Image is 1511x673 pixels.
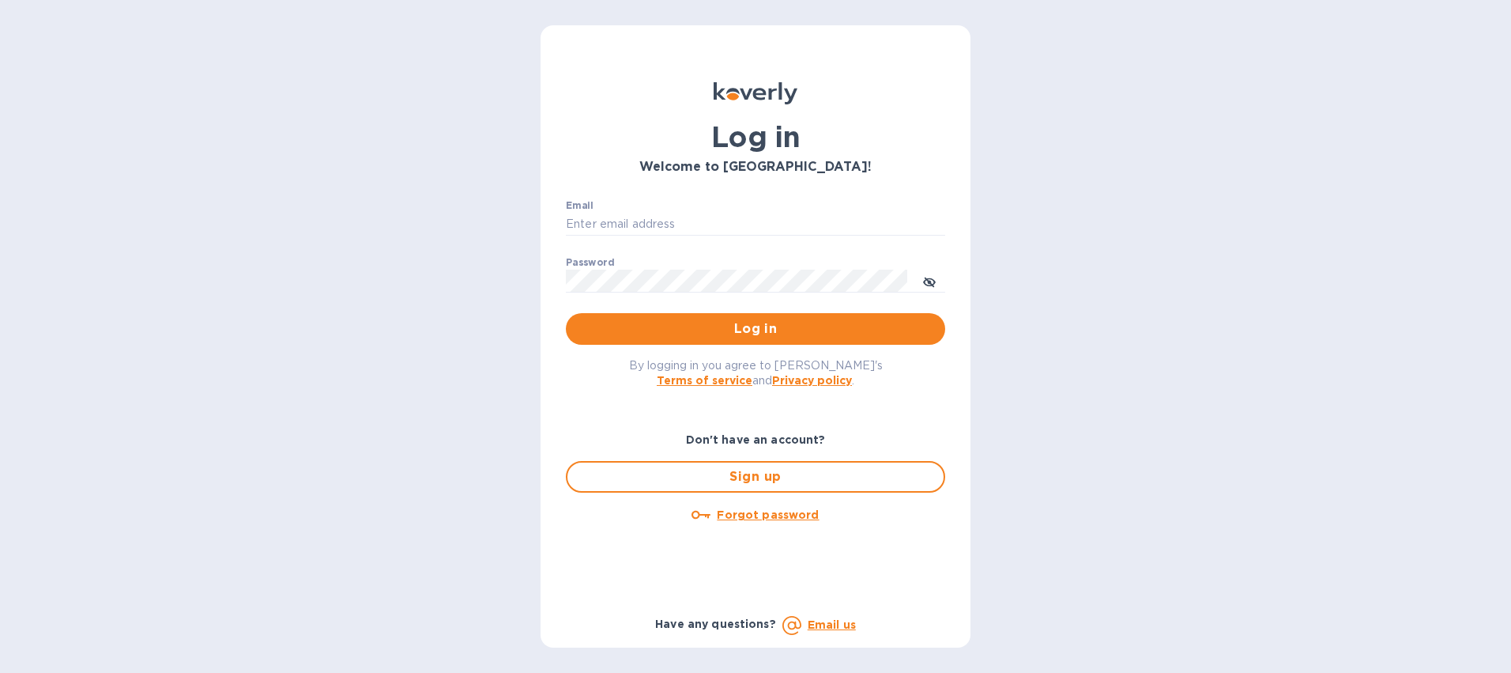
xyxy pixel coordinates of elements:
[566,201,593,210] label: Email
[629,359,883,387] span: By logging in you agree to [PERSON_NAME]'s and .
[717,509,819,521] u: Forgot password
[566,461,945,493] button: Sign up
[566,120,945,153] h1: Log in
[657,374,752,387] a: Terms of service
[714,82,797,104] img: Koverly
[566,160,945,175] h3: Welcome to [GEOGRAPHIC_DATA]!
[566,213,945,236] input: Enter email address
[655,618,776,630] b: Have any questions?
[566,258,614,267] label: Password
[808,618,856,631] a: Email us
[772,374,852,387] a: Privacy policy
[580,467,931,486] span: Sign up
[566,313,945,345] button: Log in
[578,319,933,338] span: Log in
[914,265,945,297] button: toggle password visibility
[686,433,826,446] b: Don't have an account?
